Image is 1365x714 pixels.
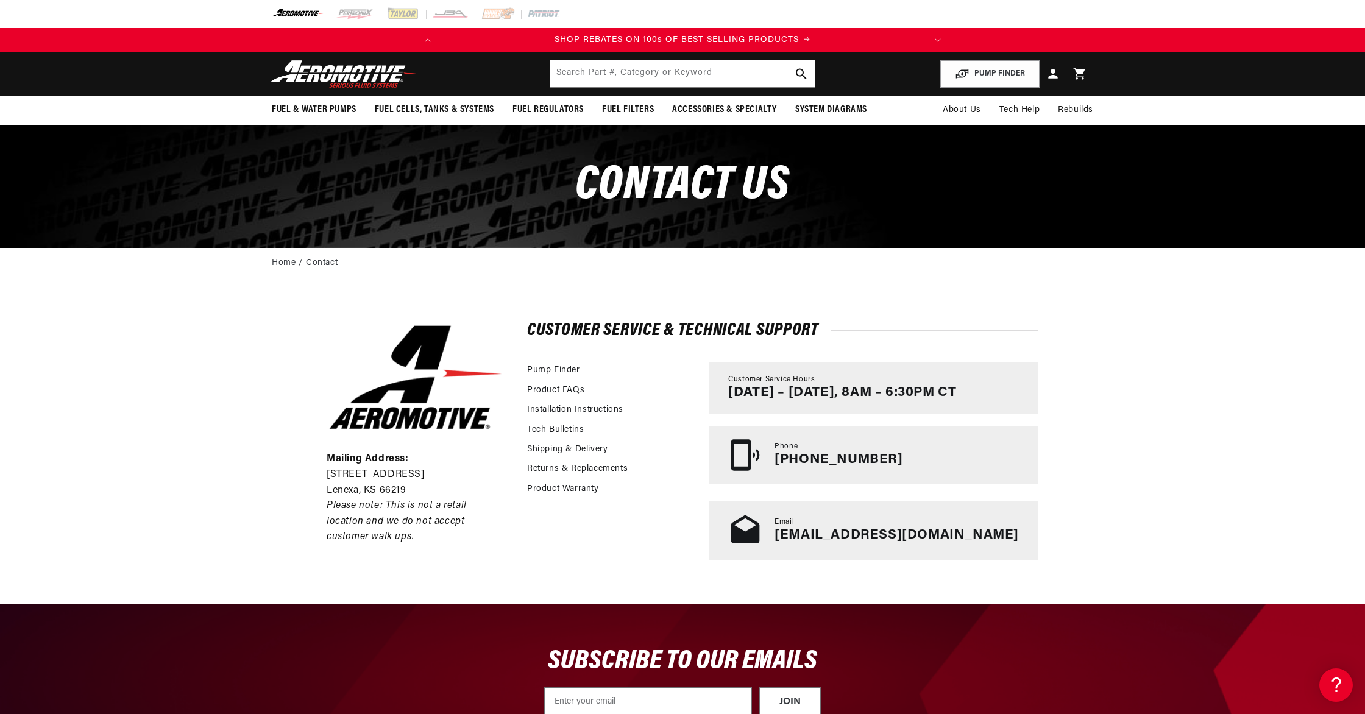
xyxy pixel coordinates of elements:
[241,28,1124,52] slideshow-component: Translation missing: en.sections.announcements.announcement_bar
[775,517,794,528] span: Email
[12,154,232,173] a: EFI Regulators
[268,60,420,88] img: Aeromotive
[550,60,815,87] input: Search by Part Number, Category or Keyword
[527,403,623,417] a: Installation Instructions
[12,326,232,347] button: Contact Us
[440,34,926,47] a: SHOP REBATES ON 100s OF BEST SELLING PRODUCTS
[440,34,926,47] div: 1 of 2
[555,35,799,44] span: SHOP REBATES ON 100s OF BEST SELLING PRODUCTS
[548,648,817,675] span: SUBSCRIBE TO OUR EMAILS
[990,96,1049,125] summary: Tech Help
[575,162,789,210] span: CONTACt us
[527,482,599,496] a: Product Warranty
[272,256,296,270] a: Home
[940,60,1040,88] button: PUMP FINDER
[263,96,366,124] summary: Fuel & Water Pumps
[527,443,608,456] a: Shipping & Delivery
[527,364,580,377] a: Pump Finder
[12,173,232,192] a: Carbureted Fuel Pumps
[527,384,584,397] a: Product FAQs
[527,462,628,476] a: Returns & Replacements
[1058,104,1093,117] span: Rebuilds
[327,483,505,499] p: Lenexa, KS 66219
[728,385,956,401] p: [DATE] – [DATE], 8AM – 6:30PM CT
[999,104,1040,117] span: Tech Help
[366,96,503,124] summary: Fuel Cells, Tanks & Systems
[375,104,494,116] span: Fuel Cells, Tanks & Systems
[12,230,232,249] a: 340 Stealth Fuel Pumps
[168,351,235,362] a: POWERED BY ENCHANT
[416,28,440,52] button: Translation missing: en.sections.announcements.previous_announcement
[327,467,505,483] p: [STREET_ADDRESS]
[926,28,950,52] button: Translation missing: en.sections.announcements.next_announcement
[527,323,1038,338] h2: Customer Service & Technical Support
[527,423,584,437] a: Tech Bulletins
[786,96,876,124] summary: System Diagrams
[602,104,654,116] span: Fuel Filters
[12,211,232,230] a: EFI Fuel Pumps
[12,135,232,146] div: Frequently Asked Questions
[327,501,467,542] em: Please note: This is not a retail location and we do not accept customer walk ups.
[272,256,1093,270] nav: breadcrumbs
[709,426,1038,484] a: Phone [PHONE_NUMBER]
[775,528,1019,542] a: [EMAIL_ADDRESS][DOMAIN_NAME]
[775,452,902,468] p: [PHONE_NUMBER]
[440,34,926,47] div: Announcement
[12,192,232,211] a: Carbureted Regulators
[327,454,409,464] strong: Mailing Address:
[672,104,777,116] span: Accessories & Specialty
[663,96,786,124] summary: Accessories & Specialty
[12,85,232,96] div: General
[272,104,356,116] span: Fuel & Water Pumps
[12,249,232,268] a: Brushless Fuel Pumps
[788,60,815,87] button: search button
[934,96,990,125] a: About Us
[943,105,981,115] span: About Us
[503,96,593,124] summary: Fuel Regulators
[775,442,798,452] span: Phone
[1049,96,1102,125] summary: Rebuilds
[795,104,867,116] span: System Diagrams
[12,104,232,122] a: Getting Started
[593,96,663,124] summary: Fuel Filters
[512,104,584,116] span: Fuel Regulators
[306,256,338,270] a: Contact
[728,375,815,385] span: Customer Service Hours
